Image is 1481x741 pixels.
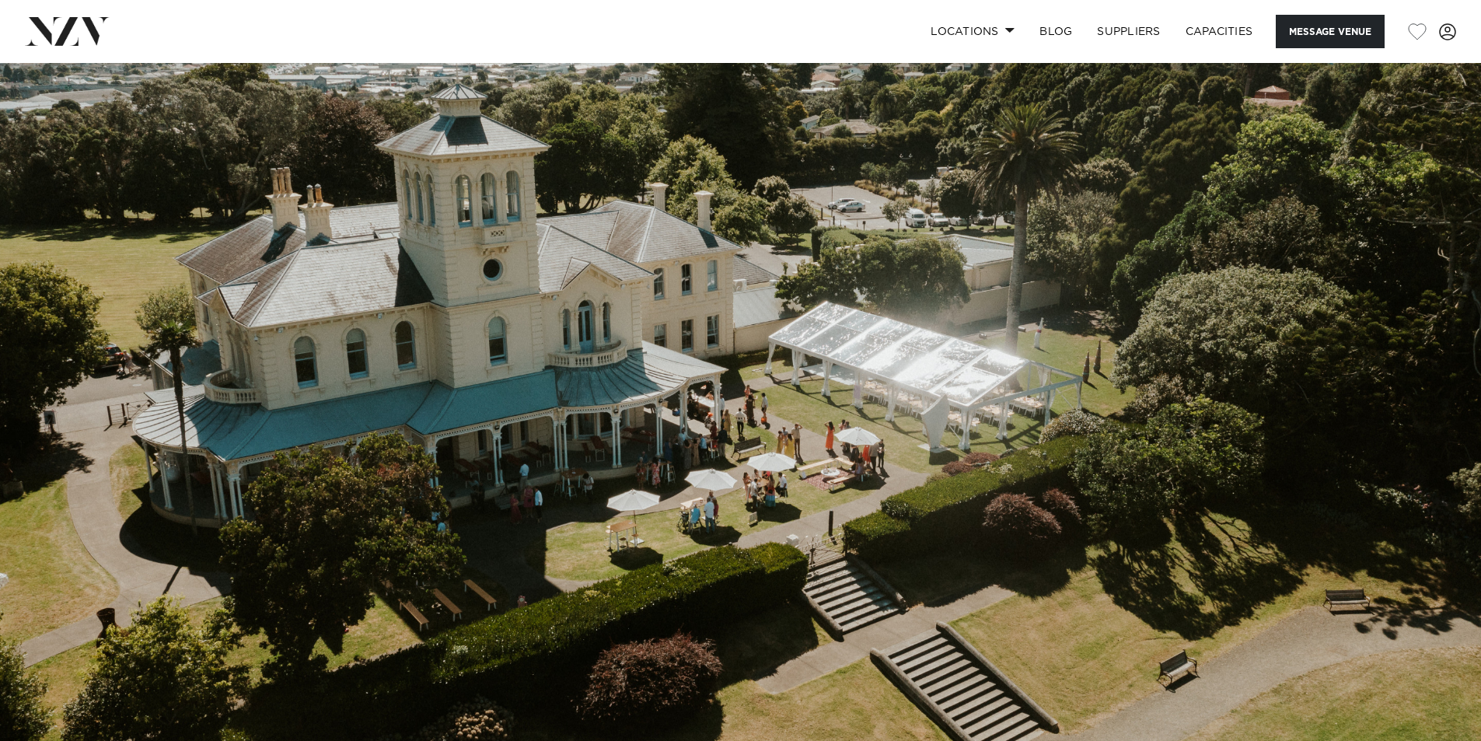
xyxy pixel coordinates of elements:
a: BLOG [1027,15,1085,48]
button: Message Venue [1276,15,1385,48]
a: Locations [918,15,1027,48]
a: SUPPLIERS [1085,15,1172,48]
img: nzv-logo.png [25,17,110,45]
a: Capacities [1173,15,1266,48]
